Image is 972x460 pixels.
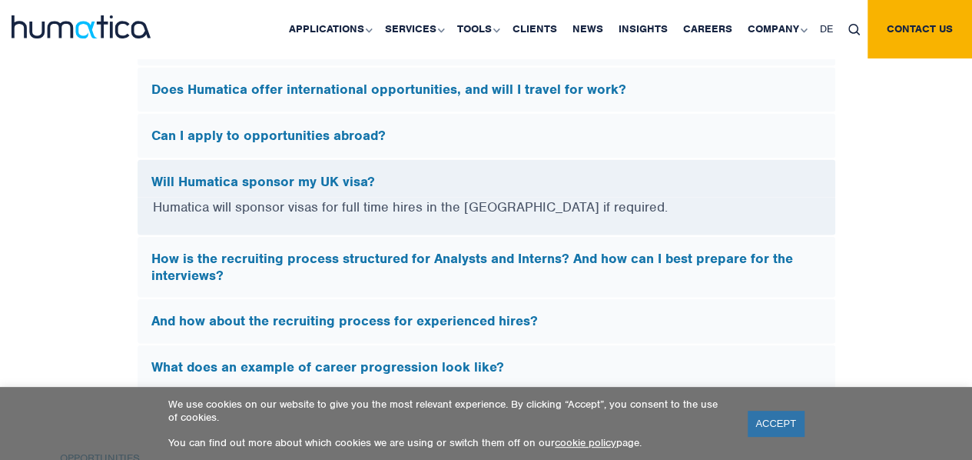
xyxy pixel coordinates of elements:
p: Humatica will sponsor visas for full time hires in the [GEOGRAPHIC_DATA] if required. [153,198,820,235]
h5: What does an example of career progression look like? [151,359,821,376]
a: cookie policy [555,436,616,449]
span: DE [820,22,833,35]
p: You can find out more about which cookies we are using or switch them off on our page. [168,436,728,449]
a: ACCEPT [748,411,804,436]
h5: Will Humatica sponsor my UK visa? [151,174,821,191]
h5: How is the recruiting process structured for Analysts and Interns? And how can I best prepare for... [151,251,821,284]
img: logo [12,15,151,38]
h5: Can I apply to opportunities abroad? [151,128,821,145]
img: search_icon [848,24,860,35]
h5: And how about the recruiting process for experienced hires? [151,313,821,330]
p: We use cookies on our website to give you the most relevant experience. By clicking “Accept”, you... [168,398,728,424]
h5: Does Humatica offer international opportunities, and will I travel for work? [151,82,821,98]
